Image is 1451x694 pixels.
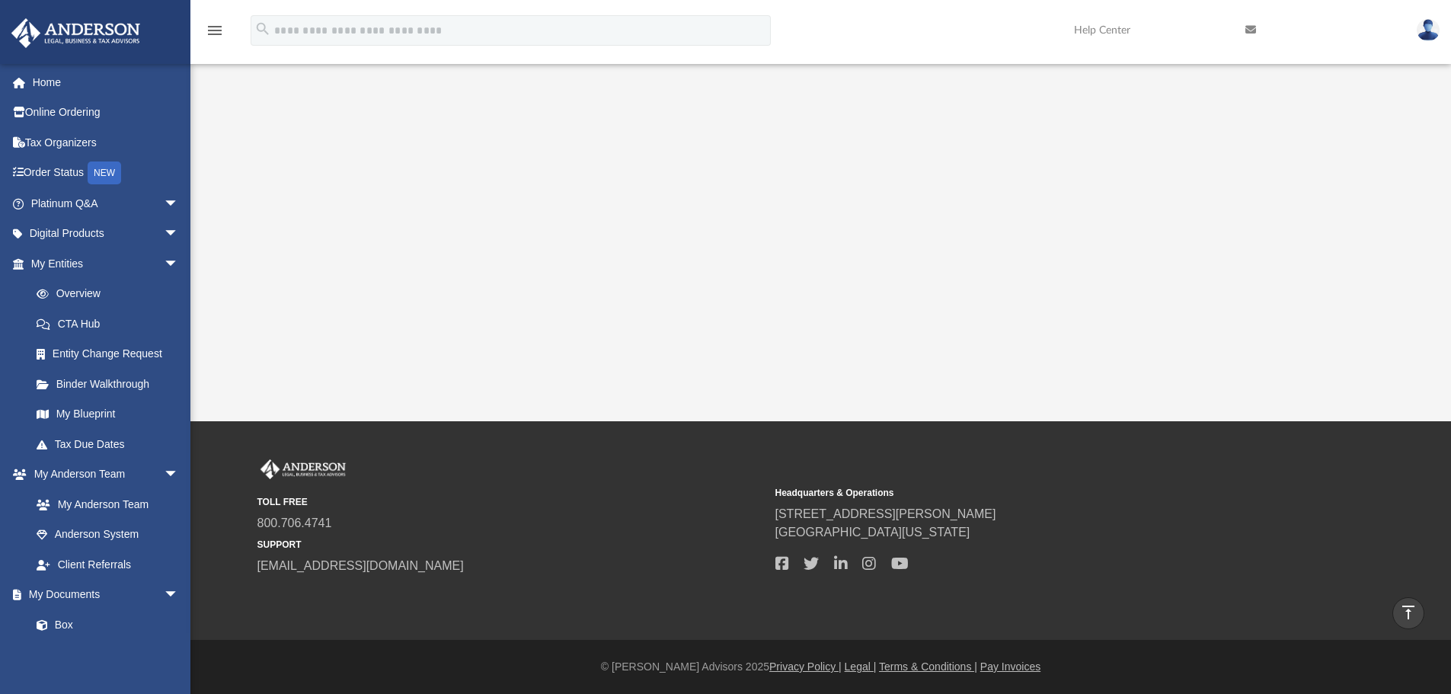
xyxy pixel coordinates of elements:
[257,495,765,509] small: TOLL FREE
[21,549,194,580] a: Client Referrals
[775,526,970,539] a: [GEOGRAPHIC_DATA][US_STATE]
[11,459,194,490] a: My Anderson Teamarrow_drop_down
[775,486,1283,500] small: Headquarters & Operations
[21,609,187,640] a: Box
[980,660,1040,673] a: Pay Invoices
[190,659,1451,675] div: © [PERSON_NAME] Advisors 2025
[164,219,194,250] span: arrow_drop_down
[879,660,977,673] a: Terms & Conditions |
[21,399,194,430] a: My Blueprint
[11,580,194,610] a: My Documentsarrow_drop_down
[21,339,202,369] a: Entity Change Request
[164,188,194,219] span: arrow_drop_down
[164,248,194,280] span: arrow_drop_down
[21,520,194,550] a: Anderson System
[1399,603,1417,622] i: vertical_align_top
[21,369,202,399] a: Binder Walkthrough
[1417,19,1440,41] img: User Pic
[11,158,202,189] a: Order StatusNEW
[257,459,349,479] img: Anderson Advisors Platinum Portal
[845,660,877,673] a: Legal |
[11,248,202,279] a: My Entitiesarrow_drop_down
[11,98,202,128] a: Online Ordering
[206,21,224,40] i: menu
[11,188,202,219] a: Platinum Q&Aarrow_drop_down
[775,507,996,520] a: [STREET_ADDRESS][PERSON_NAME]
[11,127,202,158] a: Tax Organizers
[21,309,202,339] a: CTA Hub
[11,67,202,98] a: Home
[88,162,121,184] div: NEW
[769,660,842,673] a: Privacy Policy |
[21,279,202,309] a: Overview
[164,459,194,491] span: arrow_drop_down
[11,219,202,249] a: Digital Productsarrow_drop_down
[257,559,464,572] a: [EMAIL_ADDRESS][DOMAIN_NAME]
[257,538,765,552] small: SUPPORT
[21,640,194,670] a: Meeting Minutes
[254,21,271,37] i: search
[206,29,224,40] a: menu
[21,429,202,459] a: Tax Due Dates
[21,489,187,520] a: My Anderson Team
[164,580,194,611] span: arrow_drop_down
[1392,597,1424,629] a: vertical_align_top
[7,18,145,48] img: Anderson Advisors Platinum Portal
[257,517,332,529] a: 800.706.4741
